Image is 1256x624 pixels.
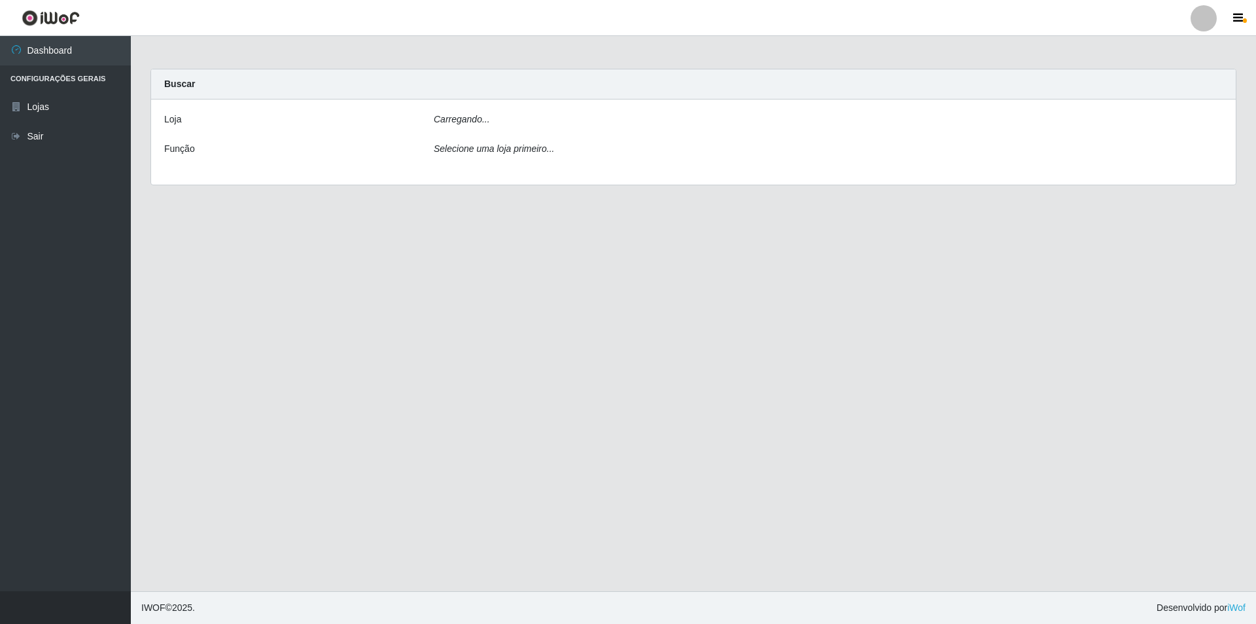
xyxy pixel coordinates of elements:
span: Desenvolvido por [1157,601,1246,615]
a: iWof [1227,602,1246,613]
span: © 2025 . [141,601,195,615]
i: Carregando... [434,114,490,124]
span: IWOF [141,602,166,613]
label: Função [164,142,195,156]
img: CoreUI Logo [22,10,80,26]
strong: Buscar [164,79,195,89]
label: Loja [164,113,181,126]
i: Selecione uma loja primeiro... [434,143,554,154]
